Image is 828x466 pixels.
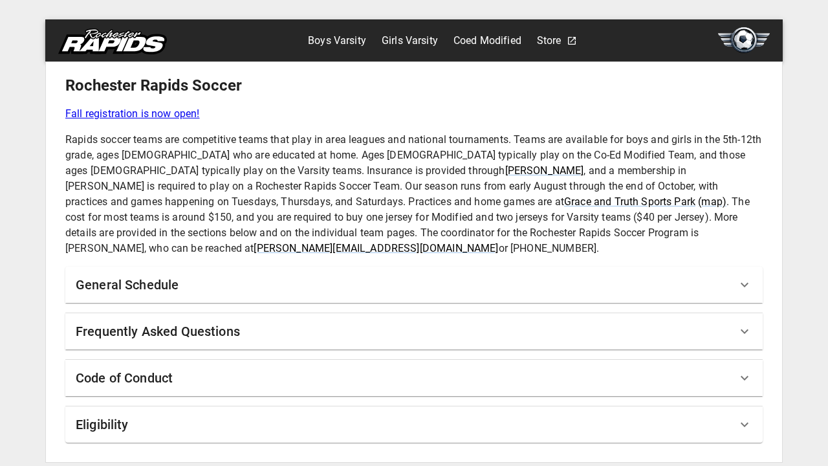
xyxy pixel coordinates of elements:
[65,132,763,256] p: Rapids soccer teams are competitive teams that play in area leagues and national tournaments. Tea...
[65,406,763,443] div: Eligibility
[65,106,763,122] a: Fall registration is now open!
[65,75,763,96] h5: Rochester Rapids Soccer
[505,164,584,177] a: [PERSON_NAME]
[564,195,695,208] a: Grace and Truth Sports Park
[698,195,726,208] a: (map)
[453,30,521,51] a: Coed Modified
[382,30,438,51] a: Girls Varsity
[76,274,179,295] h6: General Schedule
[76,368,173,388] h6: Code of Conduct
[537,30,561,51] a: Store
[76,321,240,342] h6: Frequently Asked Questions
[254,242,498,254] a: [PERSON_NAME][EMAIL_ADDRESS][DOMAIN_NAME]
[58,28,167,54] img: rapids.svg
[76,414,129,435] h6: Eligibility
[308,30,366,51] a: Boys Varsity
[65,360,763,396] div: Code of Conduct
[65,267,763,303] div: General Schedule
[718,27,770,53] img: soccer.svg
[65,313,763,349] div: Frequently Asked Questions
